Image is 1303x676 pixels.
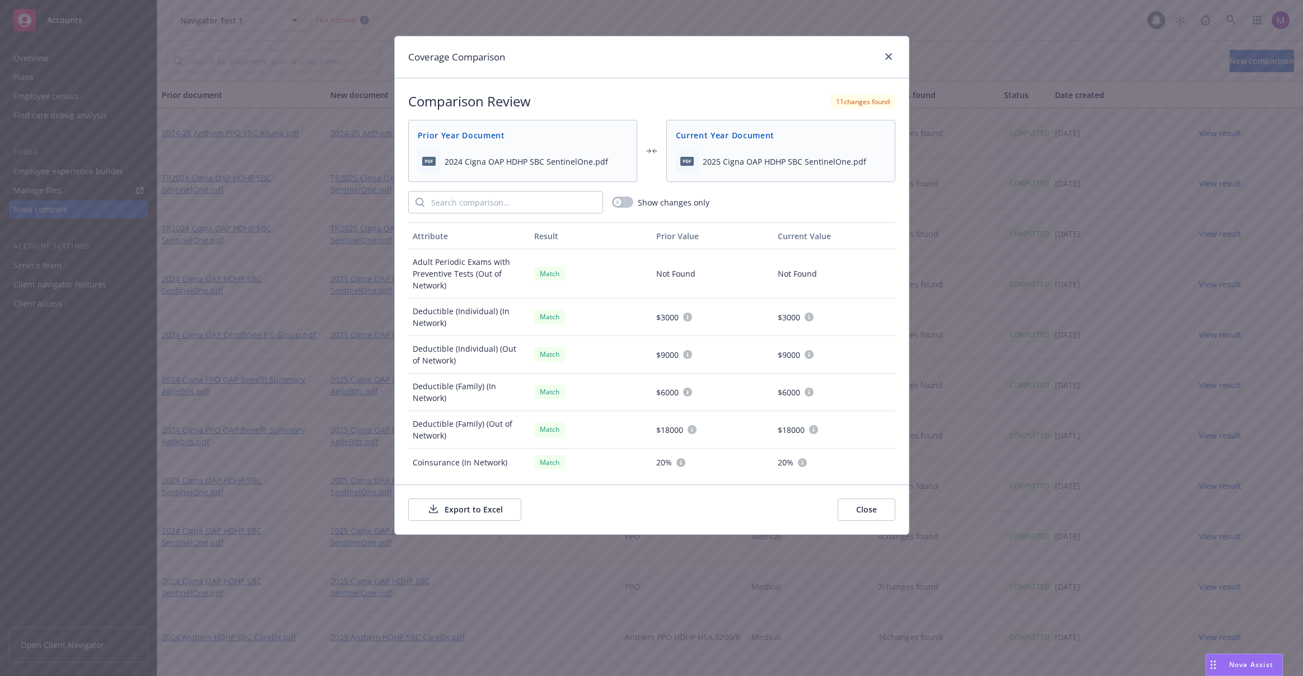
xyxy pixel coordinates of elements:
a: close [882,50,895,63]
div: Prior Value [656,230,769,242]
div: Deductible (Individual) (Out of Network) [408,336,530,374]
h1: Coverage Comparison [408,50,505,64]
span: $18000 [778,424,805,436]
span: Not Found [656,268,695,279]
span: $18000 [656,424,683,436]
span: Current Year Document [676,129,886,141]
div: Match [534,422,565,436]
div: Drag to move [1206,654,1220,675]
button: Attribute [408,222,530,249]
div: Coinsurance (In Network) [408,449,530,477]
svg: Search [415,198,424,207]
button: Export to Excel [408,498,521,521]
div: Current Value [778,230,891,242]
span: Not Found [778,268,817,279]
span: $3000 [778,311,800,323]
div: Attribute [413,230,526,242]
span: Nova Assist [1229,660,1273,669]
span: 2024 Cigna OAP HDHP SBC SentinelOne.pdf [445,156,608,167]
span: Prior Year Document [418,129,628,141]
button: Result [530,222,652,249]
div: Result [534,230,647,242]
input: Search comparison... [424,192,603,213]
span: $3000 [656,311,679,323]
span: 2025 Cigna OAP HDHP SBC SentinelOne.pdf [703,156,866,167]
div: Match [534,347,565,361]
span: $9000 [778,349,800,361]
button: Prior Value [652,222,774,249]
div: Deductible (Individual) (In Network) [408,299,530,336]
div: Match [534,310,565,324]
button: Current Value [773,222,895,249]
div: Match [534,267,565,281]
div: Match [534,385,565,399]
div: Deductible (Family) (Out of Network) [408,411,530,449]
span: 20% [656,456,672,468]
span: $6000 [656,386,679,398]
span: Show changes only [638,197,709,208]
div: 11 changes found [830,95,895,109]
div: Adult Periodic Exams with Preventive Tests (Out of Network) [408,249,530,299]
h2: Comparison Review [408,92,531,111]
div: Deductible (Family) (In Network) [408,374,530,411]
button: Close [838,498,895,521]
span: $6000 [778,386,800,398]
div: Match [534,455,565,469]
span: 20% [778,456,793,468]
button: Nova Assist [1206,654,1283,676]
span: $9000 [656,349,679,361]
